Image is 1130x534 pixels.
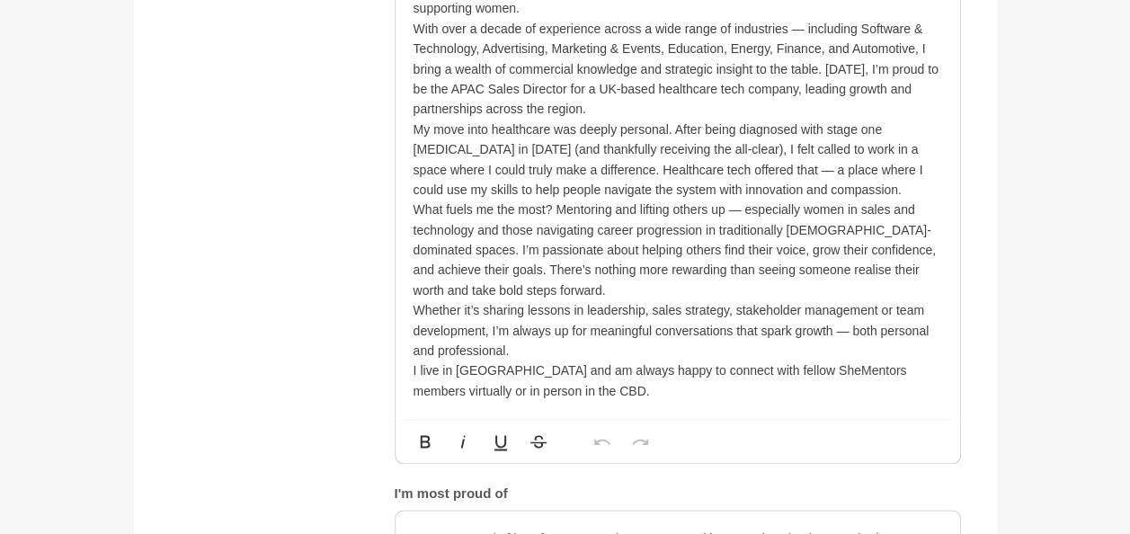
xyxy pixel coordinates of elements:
[414,300,942,360] p: Whether it’s sharing lessons in leadership, sales strategy, stakeholder management or team develo...
[585,423,619,459] button: Undo (Ctrl+Z)
[414,19,942,120] p: With over a decade of experience across a wide range of industries — including Software & Technol...
[414,360,942,401] p: I live in [GEOGRAPHIC_DATA] and am always happy to connect with fellow SheMentors members virtual...
[408,423,442,459] button: Bold (Ctrl+B)
[414,120,942,200] p: My move into healthcare was deeply personal. After being diagnosed with stage one [MEDICAL_DATA] ...
[521,423,556,459] button: Strikethrough (Ctrl+S)
[623,423,657,459] button: Redo (Ctrl+Shift+Z)
[446,423,480,459] button: Italic (Ctrl+I)
[395,485,961,503] h5: I'm most proud of
[414,200,942,300] p: What fuels me the most? Mentoring and lifting others up — especially women in sales and technolog...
